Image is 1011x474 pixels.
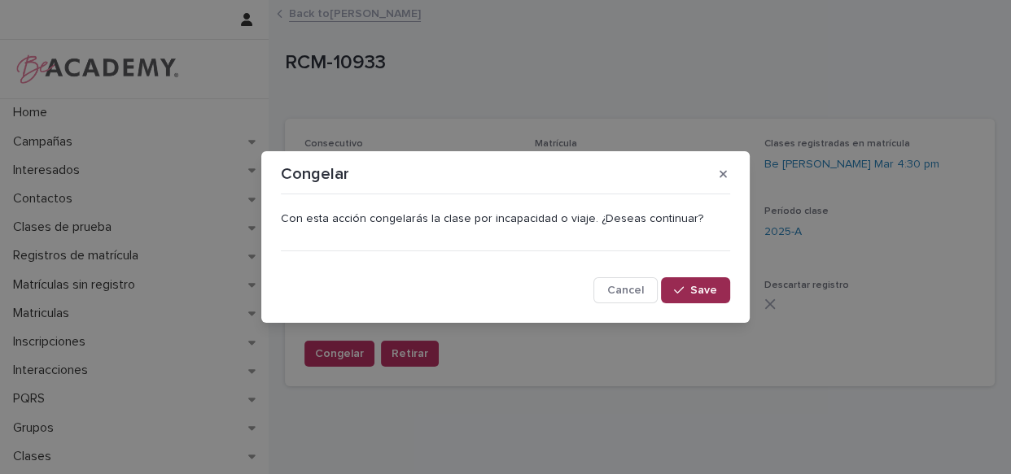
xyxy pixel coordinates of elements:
[690,285,717,296] span: Save
[607,285,644,296] span: Cancel
[281,164,349,184] p: Congelar
[281,212,730,226] p: Con esta acción congelarás la clase por incapacidad o viaje. ¿Deseas continuar?
[593,277,658,303] button: Cancel
[661,277,730,303] button: Save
